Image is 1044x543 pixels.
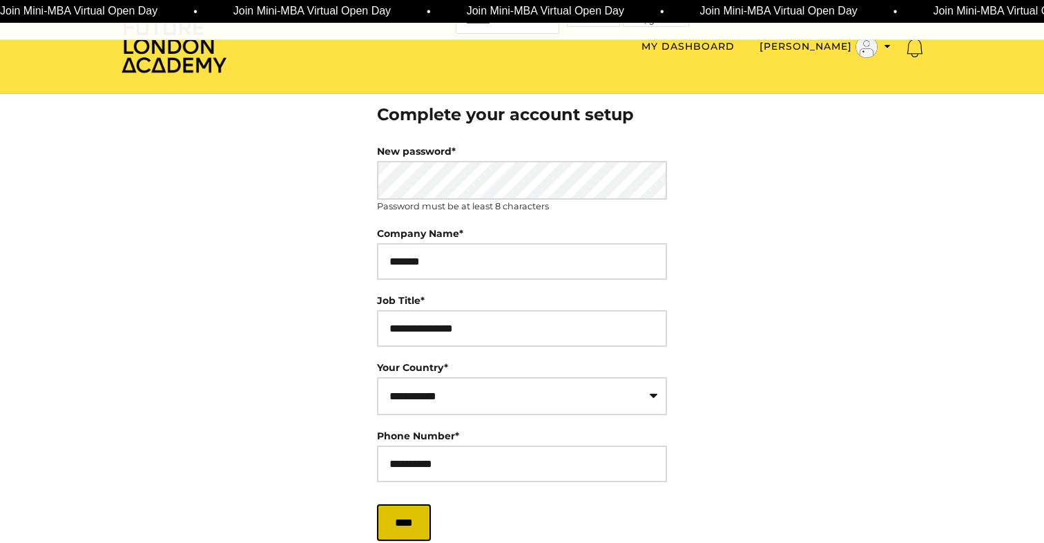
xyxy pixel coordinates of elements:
[377,200,549,213] small: Password must be at least 8 characters
[377,105,667,125] h2: Complete your account setup
[14,6,1030,33] form: Traducir este sitio al
[893,3,898,20] span: •
[377,142,456,161] label: New password*
[377,361,448,374] label: Your Country*
[660,3,664,20] span: •
[377,291,425,310] label: Job Title*
[193,3,197,20] span: •
[377,426,459,446] label: Phone Number*
[760,36,891,58] button: Toggle menu
[377,224,463,243] label: Company Name*
[641,39,735,54] a: My Dashboard
[427,3,431,20] span: •
[119,18,229,74] img: Home Page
